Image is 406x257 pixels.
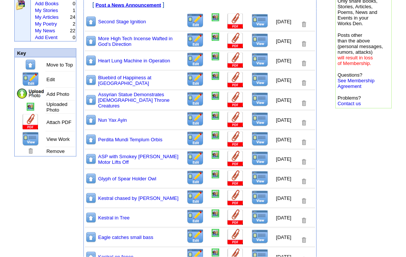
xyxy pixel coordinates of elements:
img: Removes this Title [300,139,307,146]
img: Edit this Title [186,33,204,48]
img: Add/Remove Photo [212,190,219,198]
img: View this Title [251,53,268,67]
img: Edit this Title [186,92,204,107]
img: Move to top [85,212,97,224]
font: View Work [46,136,70,142]
a: Kestral chased by [PERSON_NAME] [98,195,179,201]
a: Kestral in Tree [98,215,130,221]
img: Add/Remove Photo [212,33,219,41]
img: Removes this Title [300,80,307,87]
font: Problems? [338,95,361,106]
img: Add/Remove Photo [212,72,219,80]
img: Add Attachment (PDF or .DOC) [227,229,244,245]
a: See Membership Agreement [338,78,374,89]
img: Add/Remove Photo [212,112,219,120]
a: Bluebird of Happiness at [GEOGRAPHIC_DATA] [98,75,151,86]
img: Edit this Title [186,132,204,146]
img: Removes this Title [300,100,307,107]
font: Move to Top [46,62,73,68]
img: Add/Remove Photo [212,92,219,100]
img: Move to top [25,59,36,71]
font: [DATE] [276,58,291,63]
img: Add/Remove Photo [212,53,219,60]
img: Edit this Title [186,53,204,67]
img: Add Attachment (PDF or .DOC) [227,190,244,206]
img: Add Attachment (PDF or .DOC) [227,132,244,148]
img: Add Attachment (PDF or .DOC) [227,33,244,49]
img: Add/Remove Photo [212,14,219,21]
a: Assyrian Statue Demonstrates [DEMOGRAPHIC_DATA] Throne Creatures [98,92,170,109]
font: 2 [73,21,75,27]
font: ] [162,2,164,8]
img: View this Title [251,112,268,127]
img: Move to top [85,35,97,47]
font: Remove [46,148,64,154]
img: Move to top [85,94,97,106]
img: View this Title [251,210,268,224]
img: Move to top [85,55,97,67]
img: Add/Remove Photo [27,103,34,111]
img: View this Title [251,132,268,146]
a: Nun Yax Ayin [98,117,127,123]
img: Edit this Title [186,72,204,87]
a: Heart Lung Machine in Operation [98,58,170,63]
img: Move to top [85,134,97,145]
img: Add Attachment (PDF or .DOC) [227,72,244,88]
font: [DATE] [276,195,291,201]
font: [DATE] [276,156,291,162]
font: Attach PDF [46,119,71,125]
font: [DATE] [276,137,291,142]
a: Eagle catches small bass [98,234,153,240]
font: Uploaded Photo [46,101,67,113]
a: Add Books [35,1,59,6]
img: Add Attachment (PDF or .DOC) [227,210,244,226]
a: Glyph of Spear Holder Owl [98,176,156,181]
img: Edit this Title [186,190,204,205]
img: Edit this Title [186,171,204,185]
font: will result in loss of Membership. [338,55,373,66]
font: 22 [70,28,75,33]
img: View this Title [251,33,268,48]
a: Post a News Announcement [95,2,161,8]
a: My Poetry [35,21,57,27]
img: Edit this Title [22,72,39,87]
img: Removes this Title [300,237,307,244]
img: Move to top [85,16,97,27]
img: Add/Remove Photo [212,210,219,218]
font: [DATE] [276,77,291,83]
img: Add Attachment (PDF or .DOC) [227,151,244,167]
font: 0 [73,1,75,6]
font: [ [92,2,94,8]
font: 24 [70,14,75,20]
img: View this Title [251,230,268,244]
a: My Articles [35,14,59,20]
img: Add/Remove Photo [212,151,219,159]
font: 1 [73,8,75,13]
font: 0 [73,35,75,40]
img: Add/Remove Photo [212,132,219,139]
img: Add/Remove Photo [212,249,219,257]
font: Edit [46,77,55,82]
img: View this Title [251,151,268,166]
font: Key [17,50,26,56]
img: Edit this Title [186,14,204,28]
img: Move to top [85,192,97,204]
img: Removes this Title [300,198,307,205]
img: Removes this Title [300,159,307,166]
img: Removes this Title [300,21,307,28]
img: Move to top [85,153,97,165]
img: Removes this Title [300,178,307,185]
img: Move to top [85,74,97,86]
font: [DATE] [276,19,291,24]
font: [DATE] [276,234,291,240]
img: Add/Remove Photo [212,229,219,237]
img: Remove this Page [27,148,34,155]
a: My Stories [35,8,58,13]
img: Removes this Title [300,217,307,224]
img: Edit this Title [186,112,204,127]
a: ASP with Smokey [PERSON_NAME] Motor Lifts Off [98,154,179,165]
img: Add Attachment (PDF or .DOC) [227,112,244,128]
a: Contact us [338,101,361,106]
a: Add Event [35,35,58,40]
img: Removes this Title [300,119,307,127]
